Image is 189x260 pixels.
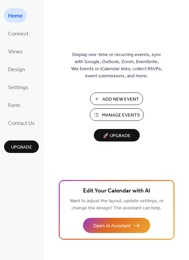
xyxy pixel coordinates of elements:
[71,51,162,80] span: Display one-time or recurring events, sync with Google, Outlook, Zoom, Eventbrite, Wix Events or ...
[4,98,24,112] a: Form
[4,140,39,153] button: Upgrade
[70,197,164,213] span: Want to adjust the layout, update settings, or change the design? The assistant can help.
[8,100,20,111] span: Form
[83,186,150,196] span: Edit Your Calendar with AI
[11,144,32,151] span: Upgrade
[8,64,25,75] span: Design
[8,29,29,39] span: Connect
[8,82,28,93] span: Settings
[4,80,32,94] a: Settings
[102,96,139,103] span: Add New Event
[94,129,140,141] button: 🚀 Upgrade
[4,62,29,76] a: Design
[4,26,33,41] a: Connect
[4,44,27,58] a: Views
[93,223,131,230] span: Open AI Assistant
[83,218,150,233] button: Open AI Assistant
[8,118,35,129] span: Contact Us
[90,93,143,105] button: Add New Event
[8,47,23,57] span: Views
[4,8,27,23] a: Home
[102,112,140,119] span: Manage Events
[4,115,39,130] a: Contact Us
[8,11,23,21] span: Home
[90,108,144,121] button: Manage Events
[98,131,136,140] span: 🚀 Upgrade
